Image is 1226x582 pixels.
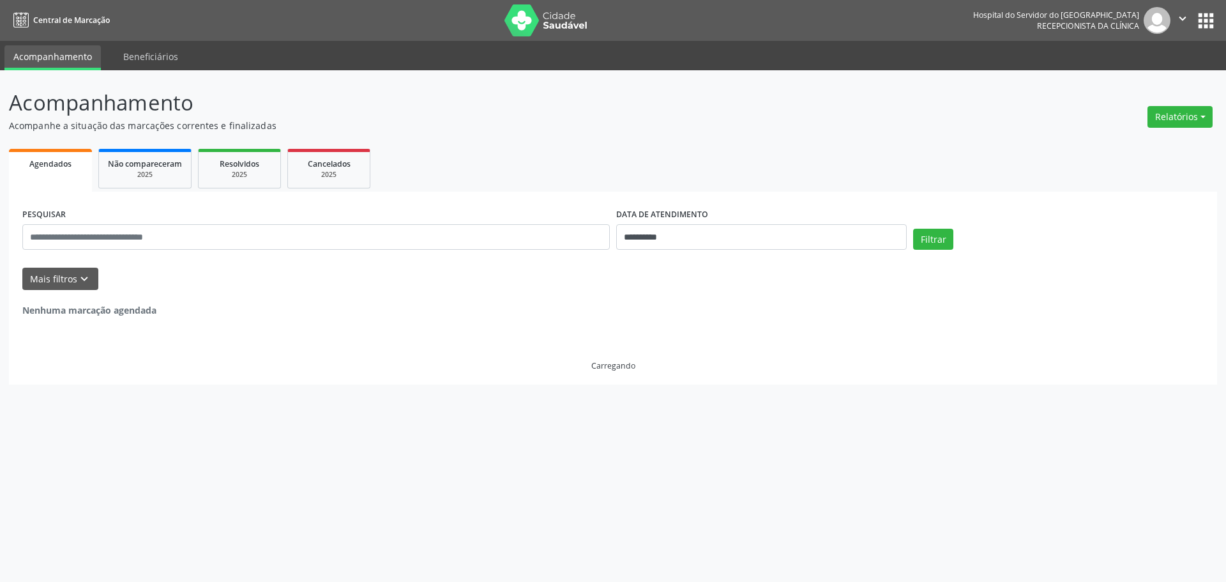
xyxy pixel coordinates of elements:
label: DATA DE ATENDIMENTO [616,205,708,225]
i:  [1176,11,1190,26]
button: Relatórios [1147,106,1213,128]
button:  [1170,7,1195,34]
div: Carregando [591,360,635,371]
span: Central de Marcação [33,15,110,26]
div: 2025 [297,170,361,180]
span: Resolvidos [220,158,259,169]
span: Agendados [29,158,72,169]
span: Cancelados [308,158,351,169]
p: Acompanhe a situação das marcações correntes e finalizadas [9,119,854,132]
button: Mais filtroskeyboard_arrow_down [22,268,98,290]
div: Hospital do Servidor do [GEOGRAPHIC_DATA] [973,10,1139,20]
button: apps [1195,10,1217,32]
div: 2025 [208,170,271,180]
span: Não compareceram [108,158,182,169]
i: keyboard_arrow_down [77,272,91,286]
span: Recepcionista da clínica [1037,20,1139,31]
label: PESQUISAR [22,205,66,225]
a: Central de Marcação [9,10,110,31]
p: Acompanhamento [9,87,854,119]
div: 2025 [108,170,182,180]
strong: Nenhuma marcação agendada [22,304,156,316]
a: Acompanhamento [4,45,101,70]
img: img [1144,7,1170,34]
a: Beneficiários [114,45,187,68]
button: Filtrar [913,229,953,250]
